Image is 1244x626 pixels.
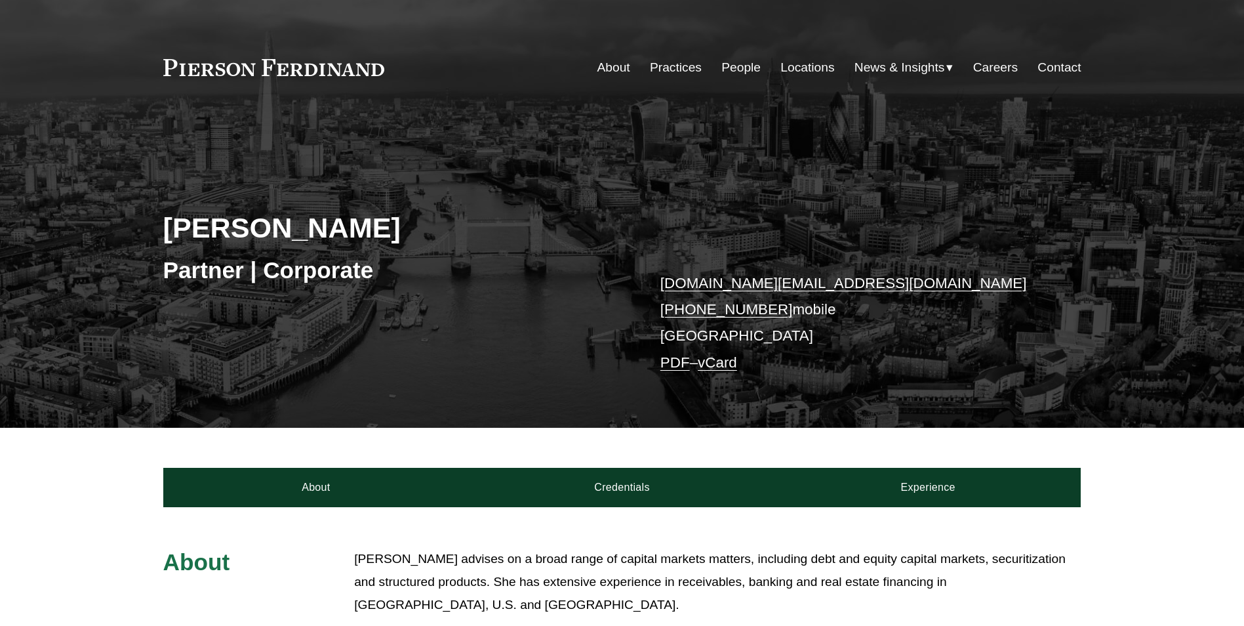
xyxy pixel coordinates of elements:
span: About [163,549,230,575]
p: mobile [GEOGRAPHIC_DATA] – [660,270,1043,376]
span: News & Insights [854,56,945,79]
a: Practices [650,55,702,80]
h3: Partner | Corporate [163,256,622,285]
a: vCard [698,354,737,371]
a: About [163,468,470,507]
a: folder dropdown [854,55,953,80]
a: [DOMAIN_NAME][EMAIL_ADDRESS][DOMAIN_NAME] [660,275,1027,291]
a: People [721,55,761,80]
a: Contact [1037,55,1081,80]
a: Credentials [469,468,775,507]
a: Experience [775,468,1081,507]
h2: [PERSON_NAME] [163,211,622,245]
a: Careers [973,55,1018,80]
a: About [597,55,630,80]
a: PDF [660,354,690,371]
a: Locations [780,55,834,80]
a: [PHONE_NUMBER] [660,301,793,318]
p: [PERSON_NAME] advises on a broad range of capital markets matters, including debt and equity capi... [354,548,1081,616]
